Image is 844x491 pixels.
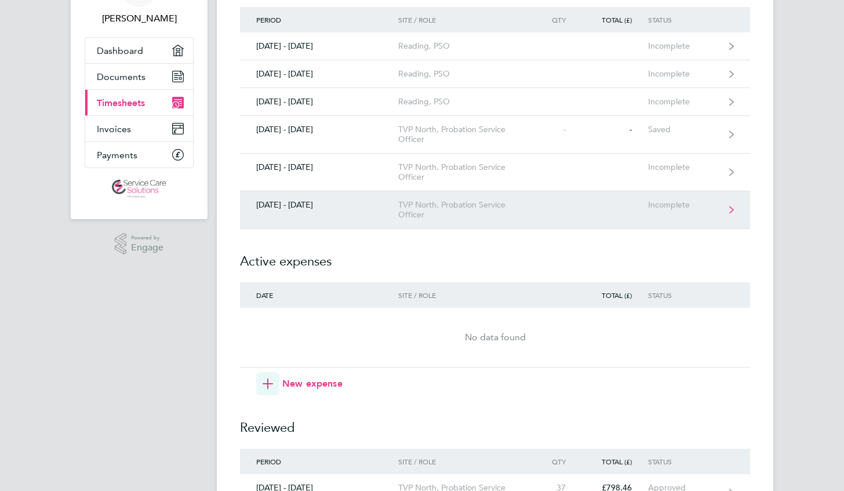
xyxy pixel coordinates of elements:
span: Dashboard [97,45,143,56]
div: Incomplete [648,69,719,79]
div: TVP North, Probation Service Officer [398,200,531,220]
span: New expense [282,377,343,391]
a: Go to home page [85,180,194,198]
a: Dashboard [85,38,193,63]
a: Powered byEngage [115,233,164,255]
a: [DATE] - [DATE]Reading, PSOIncomplete [240,60,750,88]
span: Period [256,15,281,24]
span: Engage [131,243,163,253]
span: Payments [97,150,137,161]
a: [DATE] - [DATE]Reading, PSOIncomplete [240,88,750,116]
span: Stephanie Little [85,12,194,26]
span: Powered by [131,233,163,243]
div: [DATE] - [DATE] [240,200,398,210]
div: Status [648,291,719,299]
div: Qty [531,457,582,465]
div: Status [648,16,719,24]
h2: Active expenses [240,229,750,282]
div: Reading, PSO [398,41,531,51]
div: Status [648,457,719,465]
div: Incomplete [648,97,719,107]
div: Incomplete [648,162,719,172]
button: New expense [256,372,343,395]
span: Invoices [97,123,131,134]
div: Saved [648,125,719,134]
div: [DATE] - [DATE] [240,97,398,107]
div: Incomplete [648,200,719,210]
div: Site / Role [398,291,531,299]
div: TVP North, Probation Service Officer [398,162,531,182]
div: Date [240,291,398,299]
div: TVP North, Probation Service Officer [398,125,531,144]
a: Documents [85,64,193,89]
span: Documents [97,71,145,82]
h2: Reviewed [240,395,750,449]
div: No data found [240,330,750,344]
a: Invoices [85,116,193,141]
div: [DATE] - [DATE] [240,125,398,134]
a: Timesheets [85,90,193,115]
div: Reading, PSO [398,97,531,107]
div: Incomplete [648,41,719,51]
div: [DATE] - [DATE] [240,162,398,172]
span: Period [256,457,281,466]
a: [DATE] - [DATE]TVP North, Probation Service Officer--Saved [240,116,750,154]
a: [DATE] - [DATE]TVP North, Probation Service OfficerIncomplete [240,191,750,229]
div: [DATE] - [DATE] [240,41,398,51]
a: [DATE] - [DATE]TVP North, Probation Service OfficerIncomplete [240,154,750,191]
img: servicecare-logo-retina.png [112,180,166,198]
div: Site / Role [398,16,531,24]
div: - [531,125,582,134]
a: Payments [85,142,193,168]
div: Total (£) [582,291,648,299]
span: Timesheets [97,97,145,108]
a: [DATE] - [DATE]Reading, PSOIncomplete [240,32,750,60]
div: Qty [531,16,582,24]
div: Reading, PSO [398,69,531,79]
div: Total (£) [582,457,648,465]
div: Site / Role [398,457,531,465]
div: Total (£) [582,16,648,24]
div: [DATE] - [DATE] [240,69,398,79]
div: - [582,125,648,134]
